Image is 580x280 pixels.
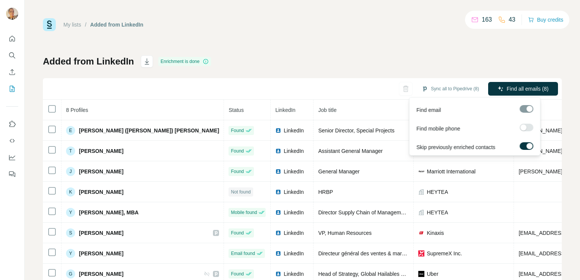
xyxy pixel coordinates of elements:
[416,83,484,94] button: Sync all to Pipedrive (8)
[79,250,123,257] span: [PERSON_NAME]
[6,117,18,131] button: Use Surfe on LinkedIn
[43,18,56,31] img: Surfe Logo
[284,188,304,196] span: LinkedIn
[284,229,304,237] span: LinkedIn
[427,188,448,196] span: HEYTEA
[416,143,495,151] span: Skip previously enriched contacts
[427,168,475,175] span: Marriott International
[427,229,444,237] span: Kinaxis
[427,270,438,278] span: Uber
[275,250,281,256] img: LinkedIn logo
[90,21,143,28] div: Added from LinkedIn
[66,228,75,238] div: S
[6,134,18,148] button: Use Surfe API
[231,168,244,175] span: Found
[275,271,281,277] img: LinkedIn logo
[318,168,359,175] span: General Manager
[427,250,462,257] span: SupremeX Inc.
[6,8,18,20] img: Avatar
[284,270,304,278] span: LinkedIn
[528,14,563,25] button: Buy credits
[318,250,416,256] span: Directeur général des ventes & marketing
[275,107,295,113] span: LinkedIn
[66,167,75,176] div: J
[418,168,424,175] img: company-logo
[416,106,441,114] span: Find email
[318,107,336,113] span: Job title
[6,167,18,181] button: Feedback
[6,82,18,96] button: My lists
[66,249,75,258] div: Y
[488,82,558,96] button: Find all emails (8)
[66,126,75,135] div: E
[318,127,394,134] span: Senior Director, Special Projects
[275,168,281,175] img: LinkedIn logo
[318,189,333,195] span: HRBP
[275,189,281,195] img: LinkedIn logo
[6,65,18,79] button: Enrich CSV
[275,230,281,236] img: LinkedIn logo
[79,188,123,196] span: [PERSON_NAME]
[275,127,281,134] img: LinkedIn logo
[318,230,372,236] span: VP, Human Resources
[231,209,257,216] span: Mobile found
[509,15,515,24] p: 43
[284,127,304,134] span: LinkedIn
[284,168,304,175] span: LinkedIn
[79,127,219,134] span: [PERSON_NAME] ([PERSON_NAME]) [PERSON_NAME]
[418,250,424,256] img: company-logo
[43,55,134,68] h1: Added from LinkedIn
[6,49,18,62] button: Search
[231,230,244,236] span: Found
[275,209,281,216] img: LinkedIn logo
[284,147,304,155] span: LinkedIn
[63,22,81,28] a: My lists
[66,187,75,197] div: K
[66,208,75,217] div: Y
[507,85,548,93] span: Find all emails (8)
[79,209,139,216] span: [PERSON_NAME], MBA
[418,230,424,236] img: company-logo
[318,209,448,216] span: Director Supply Chain of Management(North American)
[66,107,88,113] span: 8 Profiles
[418,271,424,277] img: company-logo
[231,250,255,257] span: Email found
[284,250,304,257] span: LinkedIn
[284,209,304,216] span: LinkedIn
[66,269,75,278] div: G
[79,168,123,175] span: [PERSON_NAME]
[275,148,281,154] img: LinkedIn logo
[318,271,420,277] span: Head of Strategy, Global Hailables Portfolio
[427,209,448,216] span: HEYTEA
[231,148,244,154] span: Found
[318,148,383,154] span: Assistant General Manager
[66,146,75,156] div: T
[231,271,244,277] span: Found
[6,151,18,164] button: Dashboard
[79,229,123,237] span: [PERSON_NAME]
[416,125,460,132] span: Find mobile phone
[79,270,123,278] span: [PERSON_NAME]
[231,189,251,195] span: Not found
[6,32,18,46] button: Quick start
[85,21,87,28] li: /
[229,107,244,113] span: Status
[158,57,211,66] div: Enrichment is done
[231,127,244,134] span: Found
[482,15,492,24] p: 163
[79,147,123,155] span: [PERSON_NAME]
